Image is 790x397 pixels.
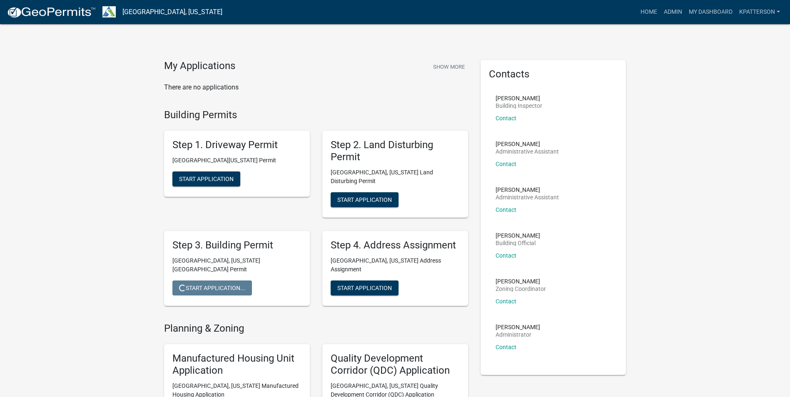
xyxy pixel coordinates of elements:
[172,156,302,165] p: [GEOGRAPHIC_DATA][US_STATE] Permit
[496,252,516,259] a: Contact
[337,284,392,291] span: Start Application
[496,194,559,200] p: Administrative Assistant
[496,141,559,147] p: [PERSON_NAME]
[331,280,399,295] button: Start Application
[172,171,240,186] button: Start Application
[331,256,460,274] p: [GEOGRAPHIC_DATA], [US_STATE] Address Assignment
[496,344,516,350] a: Contact
[496,332,540,337] p: Administrator
[496,324,540,330] p: [PERSON_NAME]
[496,103,542,109] p: Building Inspector
[496,298,516,305] a: Contact
[102,6,116,17] img: Troup County, Georgia
[122,5,222,19] a: [GEOGRAPHIC_DATA], [US_STATE]
[331,139,460,163] h5: Step 2. Land Disturbing Permit
[496,161,516,167] a: Contact
[331,192,399,207] button: Start Application
[179,176,234,182] span: Start Application
[496,240,540,246] p: Building Official
[331,352,460,377] h5: Quality Development Corridor (QDC) Application
[496,233,540,238] p: [PERSON_NAME]
[736,4,783,20] a: KPATTERSON
[164,109,468,121] h4: Building Permits
[660,4,685,20] a: Admin
[337,196,392,203] span: Start Application
[172,239,302,251] h5: Step 3. Building Permit
[496,95,542,101] p: [PERSON_NAME]
[172,139,302,151] h5: Step 1. Driveway Permit
[164,60,235,72] h4: My Applications
[164,82,468,92] p: There are no applications
[685,4,736,20] a: My Dashboard
[331,239,460,251] h5: Step 4. Address Assignment
[496,206,516,213] a: Contact
[172,352,302,377] h5: Manufactured Housing Unit Application
[164,323,468,335] h4: Planning & Zoning
[430,60,468,74] button: Show More
[496,278,546,284] p: [PERSON_NAME]
[496,286,546,292] p: Zoning Coordinator
[172,280,252,295] button: Start Application...
[172,256,302,274] p: [GEOGRAPHIC_DATA], [US_STATE][GEOGRAPHIC_DATA] Permit
[496,187,559,193] p: [PERSON_NAME]
[331,168,460,186] p: [GEOGRAPHIC_DATA], [US_STATE] Land Disturbing Permit
[637,4,660,20] a: Home
[489,68,618,80] h5: Contacts
[496,115,516,122] a: Contact
[179,284,245,291] span: Start Application...
[496,149,559,154] p: Administrative Assistant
